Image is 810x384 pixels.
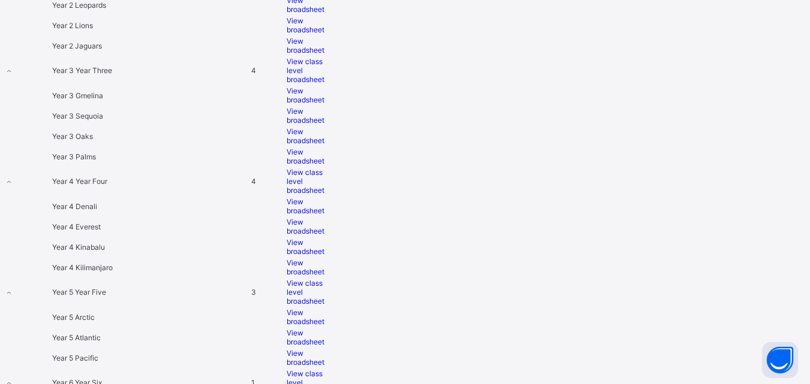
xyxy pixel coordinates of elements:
span: Year 3 Gmelina [52,91,103,100]
a: View broadsheet [287,238,335,256]
span: 4 [251,66,256,75]
a: View broadsheet [287,16,335,34]
span: Year Five [75,288,106,297]
span: View broadsheet [287,328,324,346]
span: Year 4 Kilimanjaro [52,263,113,272]
span: Year 4 Everest [52,222,101,231]
span: Year 2 Lions [52,21,93,30]
span: View broadsheet [287,86,324,104]
span: Year Four [76,177,107,186]
span: Year 3 Palms [52,152,96,161]
span: Year 3 Sequoia [52,111,103,120]
a: View broadsheet [287,107,335,125]
a: View broadsheet [287,328,335,346]
span: View class level broadsheet [287,279,324,306]
span: 3 [251,288,256,297]
span: View broadsheet [287,197,324,215]
a: View broadsheet [287,308,335,326]
span: Year 4 Kinabalu [52,243,105,252]
a: View class level broadsheet [287,168,335,195]
span: View broadsheet [287,217,324,235]
button: Open asap [762,342,798,378]
span: 4 [251,177,256,186]
span: View class level broadsheet [287,57,324,84]
span: View broadsheet [287,107,324,125]
span: View broadsheet [287,16,324,34]
span: View broadsheet [287,147,324,165]
span: Year 5 Pacific [52,353,98,362]
a: View class level broadsheet [287,57,335,84]
a: View broadsheet [287,127,335,145]
a: View broadsheet [287,37,335,55]
span: Year 3 [52,66,76,75]
a: View class level broadsheet [287,279,335,306]
a: View broadsheet [287,217,335,235]
span: Year 4 Denali [52,202,97,211]
a: View broadsheet [287,197,335,215]
span: Year 5 [52,288,75,297]
a: View broadsheet [287,147,335,165]
span: Year 2 Jaguars [52,41,102,50]
span: View broadsheet [287,127,324,145]
a: View broadsheet [287,258,335,276]
span: Year 4 [52,177,76,186]
a: View broadsheet [287,86,335,104]
span: View class level broadsheet [287,168,324,195]
span: View broadsheet [287,238,324,256]
span: View broadsheet [287,349,324,367]
span: View broadsheet [287,37,324,55]
a: View broadsheet [287,349,335,367]
span: Year 3 Oaks [52,132,93,141]
span: Year 5 Arctic [52,313,95,322]
span: View broadsheet [287,258,324,276]
span: Year 2 Leopards [52,1,106,10]
span: Year 5 Atlantic [52,333,101,342]
span: View broadsheet [287,308,324,326]
span: Year Three [76,66,112,75]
